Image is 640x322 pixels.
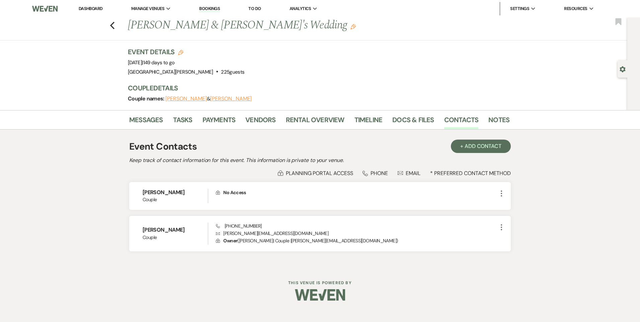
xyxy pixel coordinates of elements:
span: Owner [223,238,237,244]
span: [GEOGRAPHIC_DATA][PERSON_NAME] [128,69,213,75]
span: Resources [564,5,587,12]
button: Edit [350,23,356,29]
h1: [PERSON_NAME] & [PERSON_NAME]'s Wedding [128,17,428,33]
button: [PERSON_NAME] [210,96,252,101]
span: Couple [143,234,208,241]
h6: [PERSON_NAME] [143,189,208,196]
span: 225 guests [221,69,244,75]
span: Settings [510,5,529,12]
a: Timeline [354,114,383,129]
span: [PHONE_NUMBER] [216,223,262,229]
span: & [165,95,252,102]
span: | [142,59,174,66]
img: Weven Logo [295,283,345,307]
span: [DATE] [128,59,175,66]
div: Phone [363,170,388,177]
a: Rental Overview [286,114,344,129]
h2: Keep track of contact information for this event. This information is private to your venue. [129,156,511,164]
a: Bookings [199,6,220,12]
a: Messages [129,114,163,129]
h3: Couple Details [128,83,503,93]
button: [PERSON_NAME] [165,96,207,101]
div: Planning Portal Access [278,170,353,177]
p: [PERSON_NAME][EMAIL_ADDRESS][DOMAIN_NAME] [216,230,497,237]
button: + Add Contact [451,140,511,153]
h3: Event Details [128,47,244,57]
a: Notes [488,114,509,129]
a: Docs & Files [392,114,434,129]
a: To Do [248,6,261,11]
span: No Access [223,189,246,195]
a: Tasks [173,114,192,129]
div: Email [398,170,421,177]
span: Manage Venues [131,5,164,12]
span: Analytics [290,5,311,12]
h1: Event Contacts [129,140,197,154]
h6: [PERSON_NAME] [143,226,208,234]
a: Vendors [245,114,275,129]
a: Dashboard [79,6,103,11]
img: Weven Logo [32,2,58,16]
div: * Preferred Contact Method [129,170,511,177]
button: Open lead details [620,66,626,72]
span: Couple [143,196,208,203]
a: Contacts [444,114,479,129]
span: Couple names: [128,95,165,102]
a: Payments [203,114,236,129]
p: ( [PERSON_NAME] | Couple | [PERSON_NAME][EMAIL_ADDRESS][DOMAIN_NAME] ) [216,237,497,244]
span: 149 days to go [143,59,175,66]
